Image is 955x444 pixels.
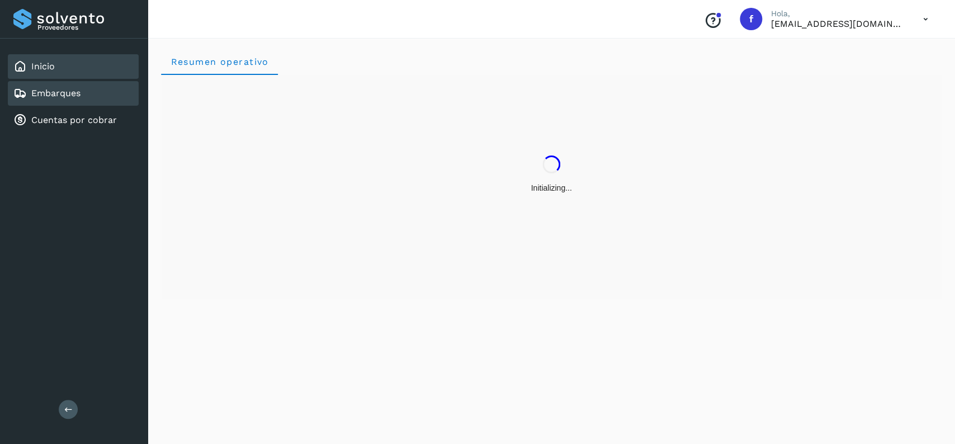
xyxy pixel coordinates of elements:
a: Inicio [31,61,55,72]
p: facturacion@expresssanjavier.com [771,18,905,29]
a: Embarques [31,88,81,98]
a: Cuentas por cobrar [31,115,117,125]
div: Embarques [8,81,139,106]
p: Proveedores [37,23,134,31]
span: Resumen operativo [170,56,269,67]
div: Inicio [8,54,139,79]
p: Hola, [771,9,905,18]
div: Cuentas por cobrar [8,108,139,133]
